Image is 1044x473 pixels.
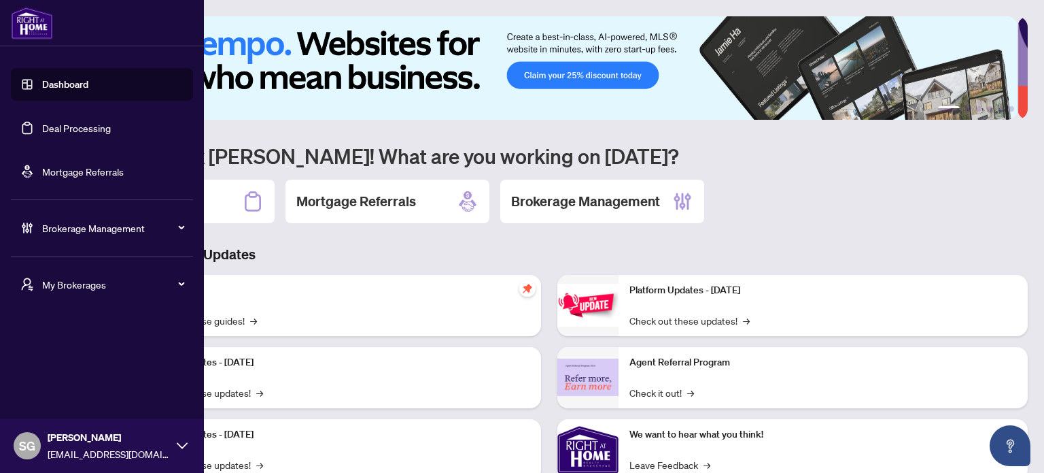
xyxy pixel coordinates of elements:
a: Check it out!→ [629,385,694,400]
p: Agent Referral Program [629,355,1017,370]
span: [EMAIL_ADDRESS][DOMAIN_NAME] [48,446,170,461]
button: 2 [965,106,971,112]
p: Platform Updates - [DATE] [143,427,530,442]
img: Platform Updates - June 23, 2025 [557,284,619,327]
p: Platform Updates - [DATE] [629,283,1017,298]
button: Open asap [990,425,1030,466]
img: Agent Referral Program [557,359,619,396]
span: → [687,385,694,400]
img: Slide 0 [71,16,1017,120]
button: 6 [1009,106,1014,112]
span: → [256,457,263,472]
h2: Brokerage Management [511,192,660,211]
h3: Brokerage & Industry Updates [71,245,1028,264]
p: We want to hear what you think! [629,427,1017,442]
span: Brokerage Management [42,221,184,235]
a: Deal Processing [42,122,111,134]
span: → [743,313,750,328]
a: Dashboard [42,78,88,91]
p: Self-Help [143,283,530,298]
button: 5 [998,106,1003,112]
a: Leave Feedback→ [629,457,710,472]
span: My Brokerages [42,277,184,292]
span: → [703,457,710,472]
span: user-switch [20,278,34,291]
span: [PERSON_NAME] [48,430,170,445]
button: 1 [938,106,960,112]
button: 3 [976,106,981,112]
a: Check out these updates!→ [629,313,750,328]
h1: Welcome back [PERSON_NAME]! What are you working on [DATE]? [71,143,1028,169]
button: 4 [987,106,992,112]
span: → [250,313,257,328]
span: → [256,385,263,400]
p: Platform Updates - [DATE] [143,355,530,370]
img: logo [11,7,53,39]
span: pushpin [519,280,536,297]
span: SG [19,436,35,455]
h2: Mortgage Referrals [296,192,416,211]
a: Mortgage Referrals [42,165,124,178]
